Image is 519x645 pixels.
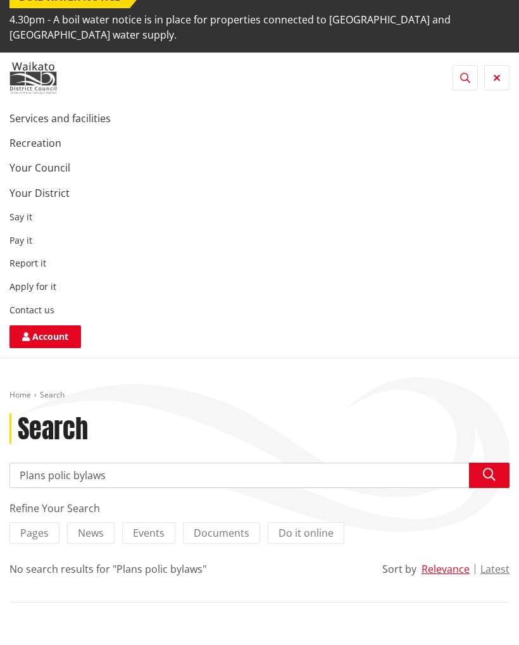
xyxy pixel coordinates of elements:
[278,526,334,540] span: Do it online
[382,561,416,577] div: Sort by
[9,390,510,401] nav: breadcrumb
[9,62,57,94] img: Waikato District Council - Te Kaunihera aa Takiwaa o Waikato
[9,161,70,175] a: Your Council
[78,526,104,540] span: News
[9,111,111,125] a: Services and facilities
[422,563,470,575] button: Relevance
[194,526,249,540] span: Documents
[461,592,506,637] iframe: Messenger Launcher
[9,304,54,316] a: Contact us
[18,413,88,444] h1: Search
[9,463,510,488] input: Search input
[40,389,65,400] span: Search
[9,325,81,348] a: Account
[480,563,510,575] button: Latest
[9,186,70,200] a: Your District
[9,211,32,223] a: Say it
[9,8,510,46] span: 4.30pm - A boil water notice is in place for properties connected to [GEOGRAPHIC_DATA] and [GEOGR...
[9,501,510,516] div: Refine Your Search
[9,234,32,246] a: Pay it
[9,561,206,577] div: No search results for "Plans polic bylaws"
[9,280,56,292] a: Apply for it
[9,136,61,150] a: Recreation
[20,526,49,540] span: Pages
[9,257,46,269] a: Report it
[133,526,165,540] span: Events
[9,389,31,400] a: Home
